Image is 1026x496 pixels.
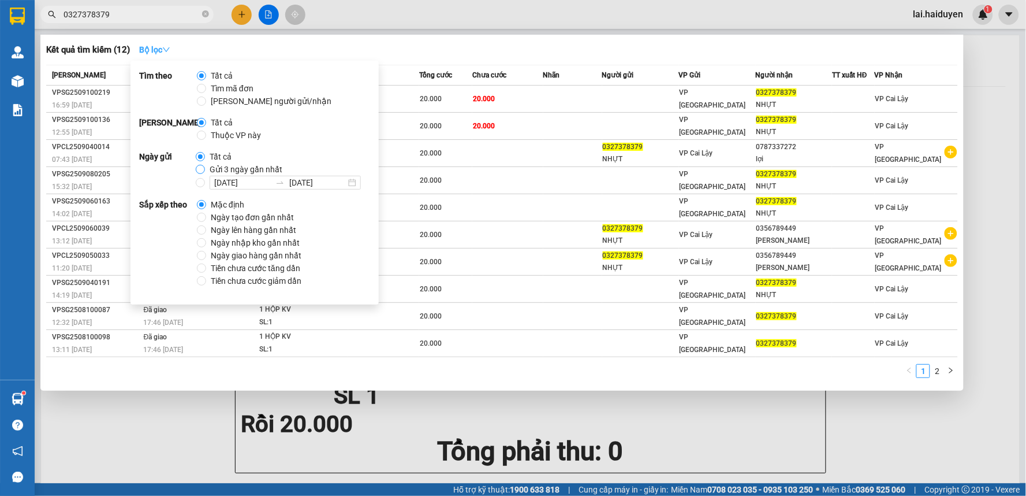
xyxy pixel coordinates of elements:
[875,143,942,164] span: VP [GEOGRAPHIC_DATA]
[603,153,678,165] div: NHỰT
[52,331,140,343] div: VPSG2508100098
[756,126,832,138] div: NHỰT
[52,237,92,245] span: 13:12 [DATE]
[420,203,442,212] span: 20.000
[144,306,167,314] span: Đã giao
[139,116,197,142] strong: [PERSON_NAME]
[144,319,184,327] span: 17:46 [DATE]
[756,153,832,165] div: lợi
[875,122,909,130] span: VP Cai Lậy
[756,141,832,153] div: 0787337272
[930,364,944,378] li: 2
[420,285,442,293] span: 20.000
[206,129,266,142] span: Thuộc VP này
[945,227,957,240] span: plus-circle
[9,76,28,88] span: Rồi :
[875,224,942,245] span: VP [GEOGRAPHIC_DATA]
[139,69,197,108] strong: Tìm theo
[202,10,209,17] span: close-circle
[756,99,832,111] div: NHỰT
[12,46,24,58] img: warehouse-icon
[420,231,442,239] span: 20.000
[130,40,180,59] button: Bộ lọcdown
[875,95,909,103] span: VP Cai Lậy
[289,176,346,189] input: Ngày kết thúc
[902,364,916,378] button: left
[12,446,23,457] span: notification
[46,44,130,56] h3: Kết quả tìm kiếm ( 12 )
[832,71,867,79] span: TT xuất HĐ
[756,312,797,320] span: 0327378379
[875,203,909,212] span: VP Cai Lậy
[680,149,713,157] span: VP Cai Lậy
[473,95,495,103] span: 20.000
[756,339,797,347] span: 0327378379
[52,264,92,272] span: 11:20 [DATE]
[52,128,92,136] span: 12:55 [DATE]
[756,88,797,97] span: 0327378379
[680,306,746,327] span: VP [GEOGRAPHIC_DATA]
[680,88,746,109] span: VP [GEOGRAPHIC_DATA]
[472,71,506,79] span: Chưa cước
[52,223,140,235] div: VPCL2509060039
[206,69,237,82] span: Tất cả
[206,224,301,236] span: Ngày lên hàng gần nhất
[99,11,126,23] span: Nhận:
[12,420,23,431] span: question-circle
[756,197,797,205] span: 0327378379
[603,224,643,232] span: 0327378379
[144,346,184,354] span: 17:46 [DATE]
[680,197,746,218] span: VP [GEOGRAPHIC_DATA]
[680,116,746,136] span: VP [GEOGRAPHIC_DATA]
[52,87,140,99] div: VPSG2509100219
[99,10,216,38] div: VP [GEOGRAPHIC_DATA]
[52,319,92,327] span: 12:32 [DATE]
[52,156,92,164] span: 07:43 [DATE]
[875,71,903,79] span: VP Nhận
[162,46,170,54] span: down
[206,211,299,224] span: Ngày tạo đơn gần nhất
[12,75,24,87] img: warehouse-icon
[543,71,560,79] span: Nhãn
[259,331,346,343] div: 1 HỘP KV
[52,210,92,218] span: 14:02 [DATE]
[931,365,943,377] a: 2
[206,236,304,249] span: Ngày nhập kho gần nhất
[48,10,56,18] span: search
[875,176,909,184] span: VP Cai Lậy
[206,95,336,108] span: [PERSON_NAME] người gửi/nhận
[944,364,958,378] li: Next Page
[756,279,797,287] span: 0327378379
[259,303,346,316] div: 1 HỘP KV
[52,291,92,299] span: 14:19 [DATE]
[10,11,28,23] span: Gửi:
[205,150,236,163] span: Tất cả
[944,364,958,378] button: right
[12,393,24,405] img: warehouse-icon
[916,364,930,378] li: 1
[603,262,678,274] div: NHỰT
[875,251,942,272] span: VP [GEOGRAPHIC_DATA]
[602,71,634,79] span: Người gửi
[420,339,442,347] span: 20.000
[419,71,452,79] span: Tổng cước
[52,195,140,208] div: VPSG2509060163
[875,339,909,347] span: VP Cai Lậy
[756,170,797,178] span: 0327378379
[9,75,92,88] div: 20.000
[206,262,305,275] span: Tiền chưa cước tăng dần
[420,312,442,320] span: 20.000
[679,71,701,79] span: VP Gửi
[756,235,832,247] div: [PERSON_NAME]
[756,71,793,79] span: Người nhận
[875,312,909,320] span: VP Cai Lậy
[206,275,306,287] span: Tiền chưa cước giảm dần
[756,289,832,301] div: NHỰT
[52,346,92,354] span: 13:11 [DATE]
[680,333,746,354] span: VP [GEOGRAPHIC_DATA]
[420,258,442,266] span: 20.000
[52,71,106,79] span: [PERSON_NAME]
[52,141,140,153] div: VPCL2509040014
[680,231,713,239] span: VP Cai Lậy
[420,95,442,103] span: 20.000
